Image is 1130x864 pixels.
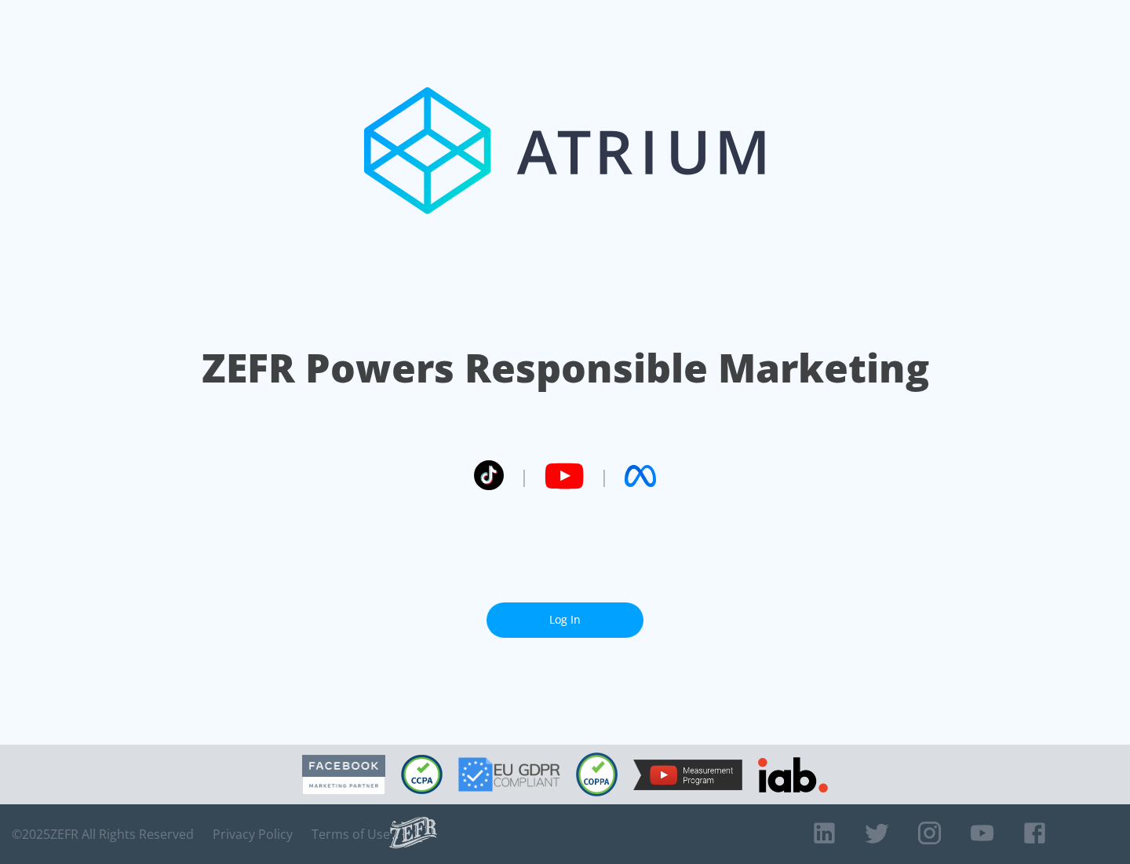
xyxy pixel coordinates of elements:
a: Log In [487,602,643,638]
img: YouTube Measurement Program [633,760,742,790]
img: COPPA Compliant [576,752,618,796]
img: GDPR Compliant [458,757,560,792]
span: | [600,464,609,488]
img: Facebook Marketing Partner [302,755,385,795]
img: CCPA Compliant [401,755,443,794]
span: | [519,464,529,488]
img: IAB [758,757,828,793]
span: © 2025 ZEFR All Rights Reserved [12,826,194,842]
h1: ZEFR Powers Responsible Marketing [202,341,929,395]
a: Terms of Use [312,826,390,842]
a: Privacy Policy [213,826,293,842]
